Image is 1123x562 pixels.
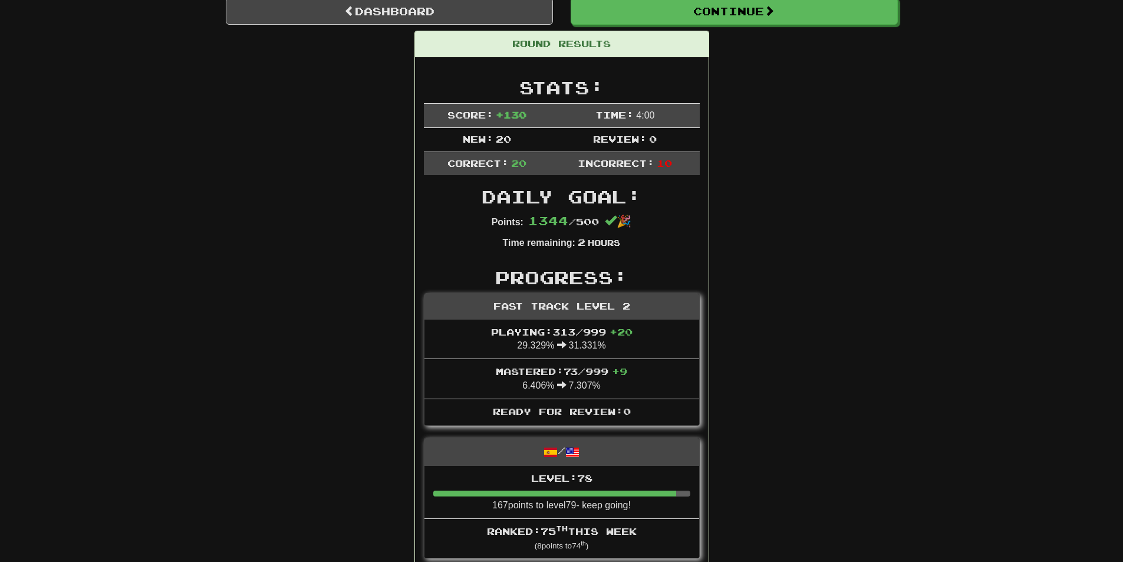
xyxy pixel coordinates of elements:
div: / [424,438,699,466]
span: Ready for Review: 0 [493,406,631,417]
li: 29.329% 31.331% [424,320,699,360]
span: Playing: 313 / 999 [491,326,633,337]
div: Fast Track Level 2 [424,294,699,320]
span: Incorrect: [578,157,654,169]
span: + 9 [612,366,627,377]
li: 6.406% 7.307% [424,359,699,399]
span: 🎉 [605,215,631,228]
span: Mastered: 73 / 999 [496,366,627,377]
sup: th [556,524,568,533]
span: Time: [595,109,634,120]
span: Score: [447,109,493,120]
strong: Points: [492,217,523,227]
span: 2 [578,236,585,248]
span: 4 : 0 0 [636,110,654,120]
span: 1344 [528,213,568,228]
span: Level: 78 [531,472,592,484]
sup: th [581,540,586,547]
span: + 20 [610,326,633,337]
span: 20 [496,133,511,144]
div: Round Results [415,31,709,57]
strong: Time remaining: [503,238,575,248]
h2: Daily Goal: [424,187,700,206]
span: / 500 [528,216,599,227]
li: 167 points to level 79 - keep going! [424,466,699,519]
h2: Stats: [424,78,700,97]
span: 0 [649,133,657,144]
span: 10 [657,157,672,169]
span: + 130 [496,109,526,120]
span: Correct: [447,157,509,169]
span: Review: [593,133,647,144]
small: Hours [588,238,620,248]
h2: Progress: [424,268,700,287]
span: 20 [511,157,526,169]
span: New: [463,133,493,144]
span: Ranked: 75 this week [487,525,637,537]
small: ( 8 points to 74 ) [535,541,589,550]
